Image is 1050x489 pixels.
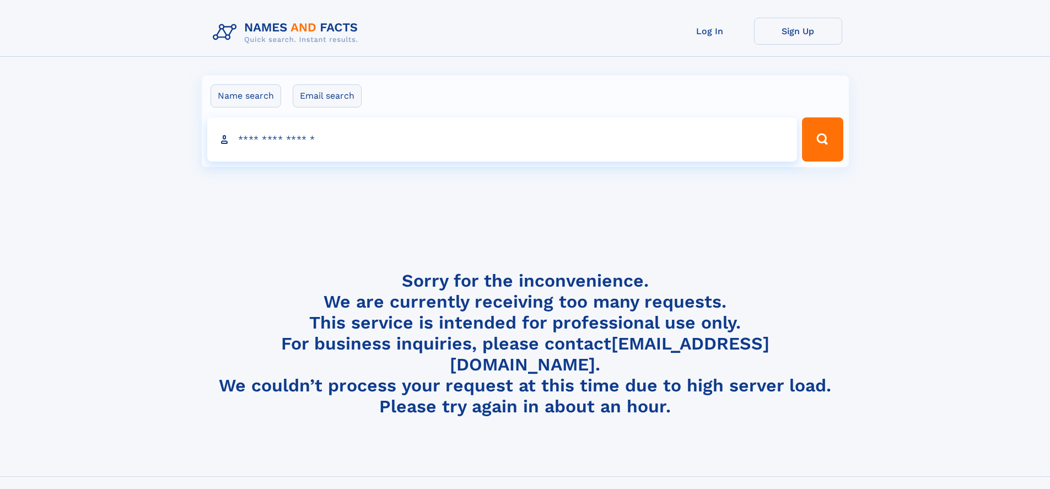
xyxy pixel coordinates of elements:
[208,18,367,47] img: Logo Names and Facts
[666,18,754,45] a: Log In
[450,333,769,375] a: [EMAIL_ADDRESS][DOMAIN_NAME]
[802,117,843,162] button: Search Button
[293,84,362,108] label: Email search
[754,18,842,45] a: Sign Up
[207,117,798,162] input: search input
[211,84,281,108] label: Name search
[208,270,842,417] h4: Sorry for the inconvenience. We are currently receiving too many requests. This service is intend...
